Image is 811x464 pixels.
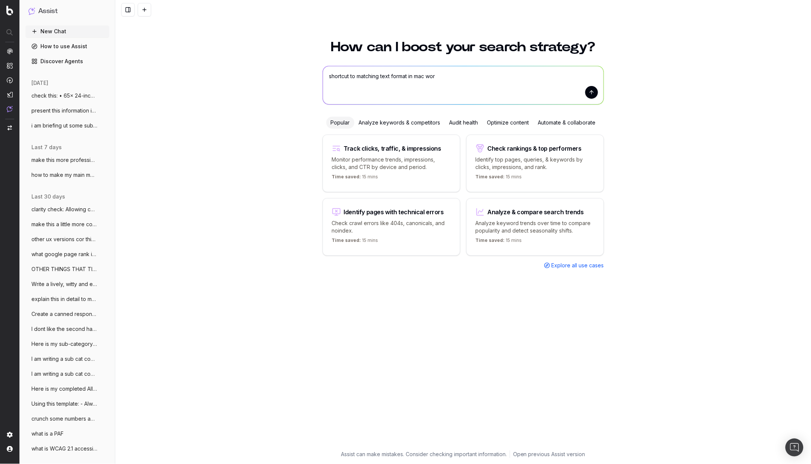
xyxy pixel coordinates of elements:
button: I am writing a sub cat content creation [25,368,109,380]
span: how to make my main monitor brighter - [31,171,97,179]
button: present this information in a clear, tig [25,105,109,117]
p: 15 mins [332,237,378,246]
span: what google page rank in [PERSON_NAME] [31,251,97,258]
button: Using this template: - Always use simple [25,398,109,410]
div: Check rankings & top performers [488,145,582,151]
span: Create a canned response from online fra [31,310,97,318]
div: Popular [326,117,354,129]
img: Setting [7,432,13,438]
p: 15 mins [332,174,378,183]
span: make this more professional: I hope this [31,156,97,164]
div: Audit health [445,117,483,129]
span: I am writing a sub cat content creation [31,370,97,378]
p: Assist can make mistakes. Consider checking important information. [341,451,507,458]
span: check this: • 65x 24-inch Monitors: $13, [31,92,97,99]
span: OTHER THINGS THAT TIE IN WITH THIS AUSSI [31,265,97,273]
button: make this a little more conversational" [25,218,109,230]
span: clarity check: Allowing customers to ass [31,206,97,213]
img: Botify logo [6,6,13,15]
span: Time saved: [332,174,361,179]
button: how to make my main monitor brighter - [25,169,109,181]
span: I am writing a sub cat content creation [31,355,97,363]
button: what is a PAF [25,428,109,440]
a: How to use Assist [25,40,109,52]
span: Explore all use cases [552,262,604,269]
button: I am writing a sub cat content creation [25,353,109,365]
div: Optimize content [483,117,534,129]
div: Track clicks, traffic, & impressions [344,145,442,151]
span: Time saved: [332,237,361,243]
div: Open Intercom Messenger [786,439,804,457]
img: Analytics [7,48,13,54]
img: Switch project [7,125,12,130]
span: i am briefing ut some sub category [PERSON_NAME] [31,122,97,129]
img: Intelligence [7,62,13,69]
button: other ux versions cor this type of custo [25,233,109,245]
a: Discover Agents [25,55,109,67]
span: last 30 days [31,193,65,200]
button: i am briefing ut some sub category [PERSON_NAME] [25,120,109,132]
span: last 7 days [31,144,62,151]
p: Monitor performance trends, impressions, clicks, and CTR by device and period. [332,156,451,171]
h1: How can I boost your search strategy? [323,40,604,54]
span: I dont like the second half of this sent [31,325,97,333]
p: 15 mins [476,237,522,246]
span: make this a little more conversational" [31,221,97,228]
button: what is WCAG 2.1 accessibility requireme [25,443,109,455]
button: Write a lively, witty and engaging meta [25,278,109,290]
img: Assist [28,7,35,15]
button: Create a canned response from online fra [25,308,109,320]
span: [DATE] [31,79,48,87]
span: what is a PAF [31,430,64,437]
p: Identify top pages, queries, & keywords by clicks, impressions, and rank. [476,156,595,171]
span: Here is my completed All BBQs content pa [31,385,97,393]
span: crunch some numbers and gather data to g [31,415,97,422]
a: Explore all use cases [544,262,604,269]
button: check this: • 65x 24-inch Monitors: $13, [25,90,109,102]
div: Analyze & compare search trends [488,209,584,215]
a: Open previous Assist version [513,451,585,458]
button: make this more professional: I hope this [25,154,109,166]
div: Automate & collaborate [534,117,600,129]
span: Using this template: - Always use simple [31,400,97,408]
span: present this information in a clear, tig [31,107,97,114]
div: Identify pages with technical errors [344,209,444,215]
span: explain this in detail to me (ecommerce [31,295,97,303]
textarea: shortcut to matching text format in mac wor [323,66,604,104]
button: New Chat [25,25,109,37]
p: Analyze keyword trends over time to compare popularity and detect seasonality shifts. [476,219,595,234]
p: Check crawl errors like 404s, canonicals, and noindex. [332,219,451,234]
div: Analyze keywords & competitors [354,117,445,129]
h1: Assist [38,6,58,16]
button: what google page rank in [PERSON_NAME] [25,248,109,260]
img: My account [7,446,13,452]
button: Here is my sub-category content brief fo [25,338,109,350]
span: Here is my sub-category content brief fo [31,340,97,348]
span: Write a lively, witty and engaging meta [31,280,97,288]
img: Assist [7,106,13,112]
button: Assist [28,6,106,16]
button: clarity check: Allowing customers to ass [25,203,109,215]
img: Activation [7,77,13,83]
button: I dont like the second half of this sent [25,323,109,335]
button: Here is my completed All BBQs content pa [25,383,109,395]
span: other ux versions cor this type of custo [31,236,97,243]
img: Studio [7,92,13,98]
button: crunch some numbers and gather data to g [25,413,109,425]
p: 15 mins [476,174,522,183]
span: what is WCAG 2.1 accessibility requireme [31,445,97,452]
span: Time saved: [476,174,505,179]
span: Time saved: [476,237,505,243]
button: OTHER THINGS THAT TIE IN WITH THIS AUSSI [25,263,109,275]
button: explain this in detail to me (ecommerce [25,293,109,305]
